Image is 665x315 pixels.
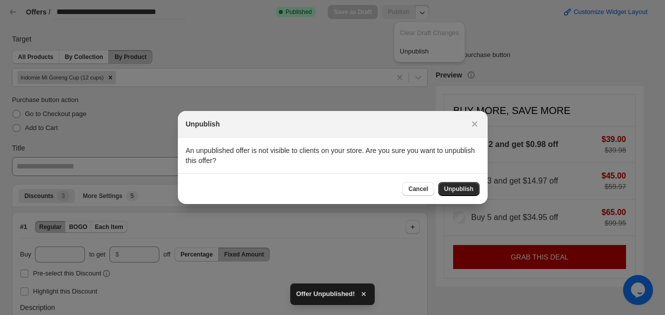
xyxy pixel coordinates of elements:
[468,117,482,131] button: Close
[296,289,355,299] span: Offer Unpublished!
[438,182,480,196] button: Unpublish
[444,185,474,193] span: Unpublish
[186,119,220,129] h2: Unpublish
[408,185,428,193] span: Cancel
[186,145,480,165] p: An unpublished offer is not visible to clients on your store. Are you sure you want to unpublish ...
[402,182,434,196] button: Cancel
